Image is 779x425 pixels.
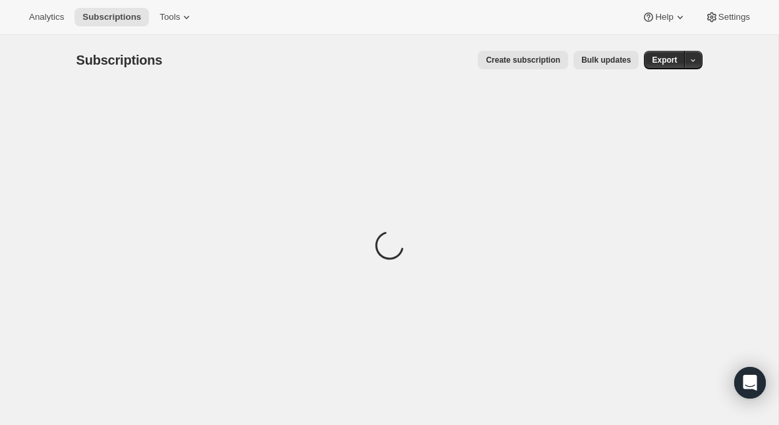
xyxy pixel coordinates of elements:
[21,8,72,26] button: Analytics
[82,12,141,22] span: Subscriptions
[478,51,568,69] button: Create subscription
[573,51,639,69] button: Bulk updates
[159,12,180,22] span: Tools
[655,12,673,22] span: Help
[76,53,163,67] span: Subscriptions
[29,12,64,22] span: Analytics
[634,8,694,26] button: Help
[652,55,677,65] span: Export
[152,8,201,26] button: Tools
[734,367,766,399] div: Open Intercom Messenger
[718,12,750,22] span: Settings
[581,55,631,65] span: Bulk updates
[697,8,758,26] button: Settings
[486,55,560,65] span: Create subscription
[74,8,149,26] button: Subscriptions
[644,51,685,69] button: Export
